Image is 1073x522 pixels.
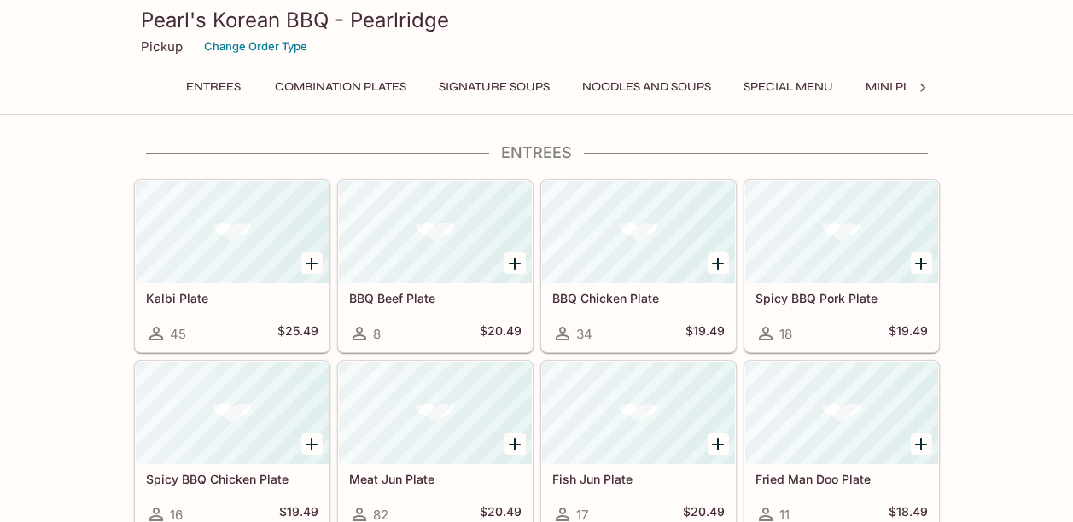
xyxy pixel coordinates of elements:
button: Entrees [175,75,252,99]
button: Mini Plates [856,75,948,99]
p: Pickup [141,38,183,55]
h4: Entrees [134,143,940,162]
button: Add Kalbi Plate [301,252,323,274]
h5: Spicy BBQ Chicken Plate [146,472,318,486]
button: Special Menu [734,75,843,99]
button: Add BBQ Beef Plate [504,252,526,274]
span: 8 [373,326,381,342]
div: BBQ Beef Plate [339,181,532,283]
button: Add Fried Man Doo Plate [911,433,932,455]
h5: BBQ Beef Plate [349,291,522,305]
button: Change Order Type [196,33,315,60]
div: Fish Jun Plate [542,362,735,464]
h5: Fish Jun Plate [552,472,725,486]
button: Add Spicy BBQ Chicken Plate [301,433,323,455]
span: 34 [576,326,592,342]
h5: BBQ Chicken Plate [552,291,725,305]
span: 45 [170,326,186,342]
div: Spicy BBQ Chicken Plate [136,362,329,464]
button: Signature Soups [429,75,559,99]
a: Kalbi Plate45$25.49 [135,180,329,352]
div: BBQ Chicken Plate [542,181,735,283]
h5: Fried Man Doo Plate [755,472,928,486]
h5: $19.49 [889,323,928,344]
a: BBQ Chicken Plate34$19.49 [541,180,736,352]
div: Spicy BBQ Pork Plate [745,181,938,283]
a: BBQ Beef Plate8$20.49 [338,180,533,352]
button: Noodles and Soups [573,75,720,99]
h5: Kalbi Plate [146,291,318,305]
button: Combination Plates [265,75,416,99]
h5: $19.49 [685,323,725,344]
button: Add Spicy BBQ Pork Plate [911,252,932,274]
span: 18 [779,326,792,342]
h5: Spicy BBQ Pork Plate [755,291,928,305]
a: Spicy BBQ Pork Plate18$19.49 [744,180,939,352]
div: Kalbi Plate [136,181,329,283]
h5: $25.49 [277,323,318,344]
div: Fried Man Doo Plate [745,362,938,464]
button: Add Meat Jun Plate [504,433,526,455]
h5: Meat Jun Plate [349,472,522,486]
div: Meat Jun Plate [339,362,532,464]
button: Add BBQ Chicken Plate [708,252,729,274]
h3: Pearl's Korean BBQ - Pearlridge [141,7,933,33]
button: Add Fish Jun Plate [708,433,729,455]
h5: $20.49 [480,323,522,344]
